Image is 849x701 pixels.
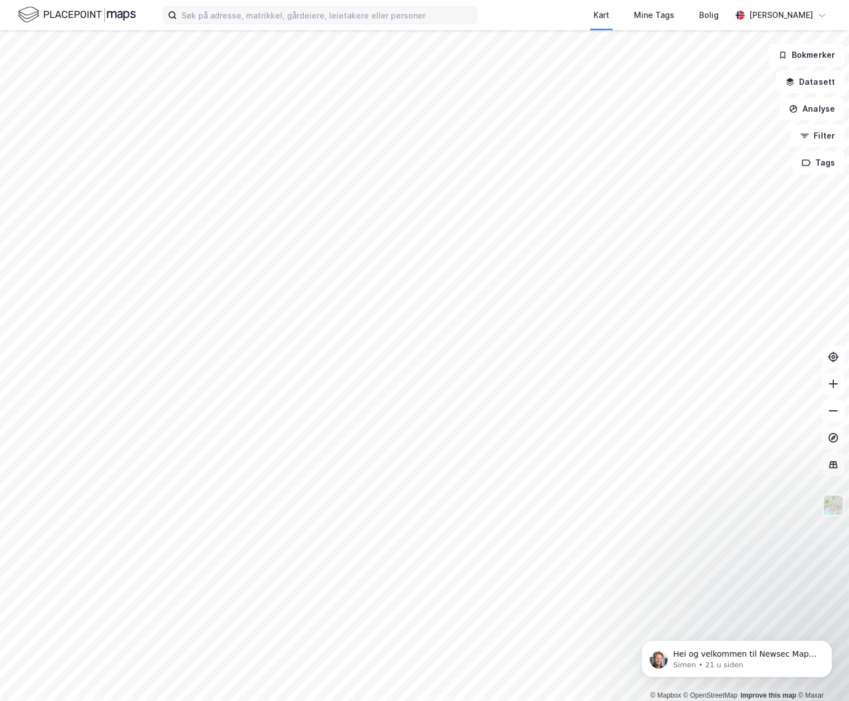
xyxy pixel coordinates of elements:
[594,8,609,22] div: Kart
[683,691,738,699] a: OpenStreetMap
[18,5,136,25] img: logo.f888ab2527a4732fd821a326f86c7f29.svg
[791,125,845,147] button: Filter
[699,8,719,22] div: Bolig
[177,7,477,24] input: Søk på adresse, matrikkel, gårdeiere, leietakere eller personer
[823,494,844,516] img: Z
[792,152,845,174] button: Tags
[779,98,845,120] button: Analyse
[741,691,796,699] a: Improve this map
[634,8,674,22] div: Mine Tags
[650,691,681,699] a: Mapbox
[776,71,845,93] button: Datasett
[769,44,845,66] button: Bokmerker
[624,617,849,695] iframe: Intercom notifications melding
[749,8,813,22] div: [PERSON_NAME]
